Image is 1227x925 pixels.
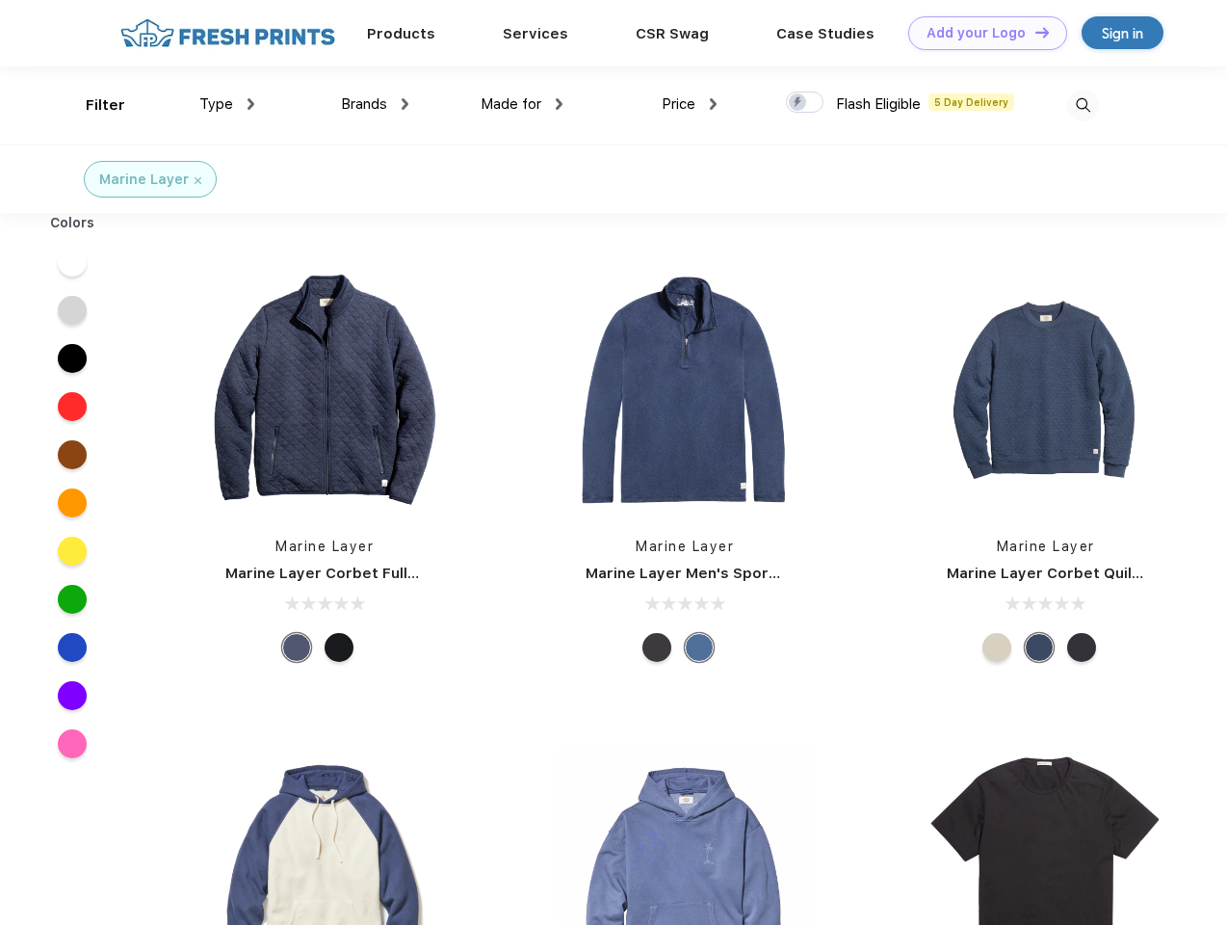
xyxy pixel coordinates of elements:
img: fo%20logo%202.webp [115,16,341,50]
div: Oat Heather [982,633,1011,662]
a: Marine Layer Corbet Full-Zip Jacket [225,565,492,582]
img: func=resize&h=266 [196,261,453,517]
a: Services [503,25,568,42]
span: Price [662,95,695,113]
span: 5 Day Delivery [928,93,1014,111]
div: Sign in [1102,22,1143,44]
img: DT [1035,27,1049,38]
div: Charcoal [642,633,671,662]
a: Sign in [1082,16,1163,49]
a: Products [367,25,435,42]
div: Colors [36,213,110,233]
div: Navy [282,633,311,662]
a: Marine Layer [997,539,1095,554]
div: Charcoal [1067,633,1096,662]
div: Navy Heather [1025,633,1054,662]
div: Marine Layer [99,170,189,190]
span: Type [199,95,233,113]
span: Made for [481,95,541,113]
img: dropdown.png [402,98,408,110]
div: Deep Denim [685,633,714,662]
img: dropdown.png [248,98,254,110]
a: Marine Layer [636,539,734,554]
img: desktop_search.svg [1067,90,1099,121]
a: CSR Swag [636,25,709,42]
div: Add your Logo [927,25,1026,41]
div: Filter [86,94,125,117]
img: dropdown.png [556,98,562,110]
a: Marine Layer Men's Sport Quarter Zip [586,565,865,582]
img: func=resize&h=266 [918,261,1174,517]
a: Marine Layer [275,539,374,554]
img: func=resize&h=266 [557,261,813,517]
span: Brands [341,95,387,113]
img: filter_cancel.svg [195,177,201,184]
img: dropdown.png [710,98,717,110]
span: Flash Eligible [836,95,921,113]
div: Black [325,633,353,662]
